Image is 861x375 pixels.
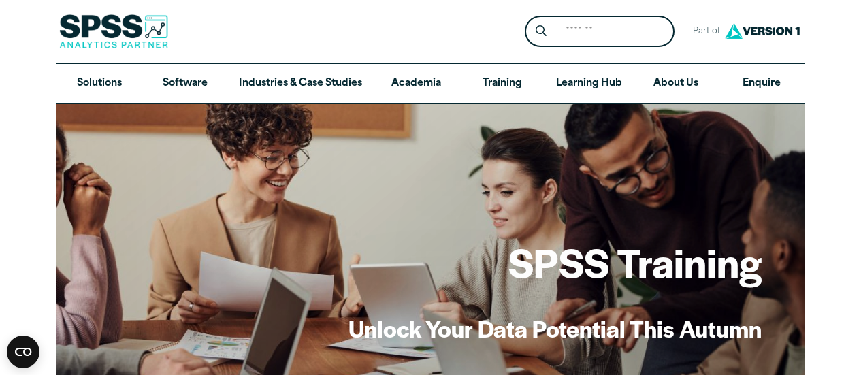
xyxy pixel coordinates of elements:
svg: Search magnifying glass icon [536,25,547,37]
nav: Desktop version of site main menu [56,64,805,103]
a: Academia [373,64,459,103]
a: Enquire [719,64,805,103]
img: SPSS Analytics Partner [59,14,168,48]
img: Version1 Logo [721,18,803,44]
a: About Us [633,64,719,103]
a: Software [142,64,228,103]
button: Search magnifying glass icon [528,19,553,44]
h2: Unlock Your Data Potential This Autumn [348,313,762,344]
form: Site Header Search Form [525,16,675,48]
a: Industries & Case Studies [228,64,373,103]
a: Learning Hub [545,64,633,103]
a: Solutions [56,64,142,103]
button: Open CMP widget [7,336,39,368]
a: Training [459,64,545,103]
span: Part of [685,22,721,42]
strong: SPSS Training [508,233,762,289]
